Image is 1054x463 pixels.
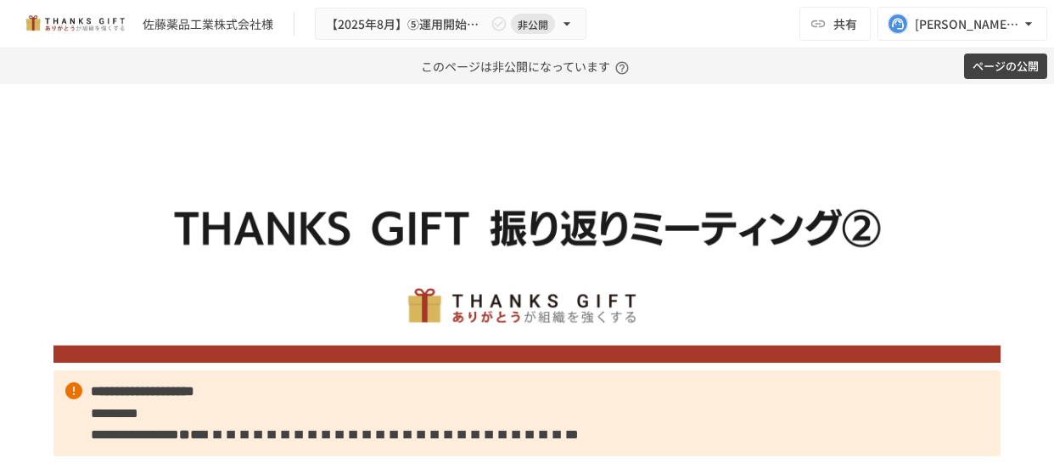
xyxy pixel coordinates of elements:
[315,8,586,41] button: 【2025年8月】⑤運用開始後2回目振り返りMTG非公開
[511,15,555,33] span: 非公開
[877,7,1047,41] button: [PERSON_NAME][EMAIL_ADDRESS][DOMAIN_NAME]
[964,54,1047,80] button: ページの公開
[915,14,1020,35] div: [PERSON_NAME][EMAIL_ADDRESS][DOMAIN_NAME]
[53,126,1001,363] img: KNZF7HM7C5xTCnjAlAgVRc3MvxfNzqqyK2Q90dHKucb
[421,48,634,84] p: このページは非公開になっています
[20,10,129,37] img: mMP1OxWUAhQbsRWCurg7vIHe5HqDpP7qZo7fRoNLXQh
[143,15,273,33] div: 佐藤薬品工業株式会社様
[326,14,487,35] span: 【2025年8月】⑤運用開始後2回目振り返りMTG
[799,7,871,41] button: 共有
[833,14,857,33] span: 共有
